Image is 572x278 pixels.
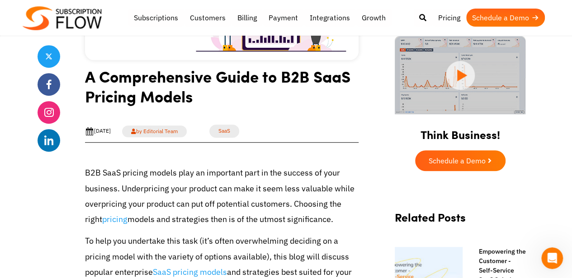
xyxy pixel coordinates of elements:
[85,66,359,113] h1: A Comprehensive Guide to B2B SaaS Pricing Models
[429,157,486,164] span: Schedule a Demo
[356,9,392,27] a: Growth
[128,214,333,224] span: models and strategies then is of the utmost significance.
[415,150,506,171] a: Schedule a Demo
[432,9,466,27] a: Pricing
[386,117,535,146] h2: Think Business!
[85,236,338,261] span: To help you undertake this task (it’s often overwhelming deciding on a pricing model with the var...
[395,211,526,233] h2: Related Posts
[232,9,263,27] a: Billing
[122,125,187,137] a: by Editorial Team
[304,9,356,27] a: Integrations
[23,6,102,30] img: Subscriptionflow
[102,214,128,224] a: pricing
[184,9,232,27] a: Customers
[85,127,111,136] div: [DATE]
[466,9,545,27] a: Schedule a Demo
[209,125,239,138] a: SaaS
[395,36,525,114] img: intro video
[541,247,563,269] iframe: Intercom live chat
[85,167,355,224] span: B2B SaaS pricing models play an important part in the success of your business. Underpricing your...
[128,9,184,27] a: Subscriptions
[153,267,227,277] a: SaaS pricing models
[263,9,304,27] a: Payment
